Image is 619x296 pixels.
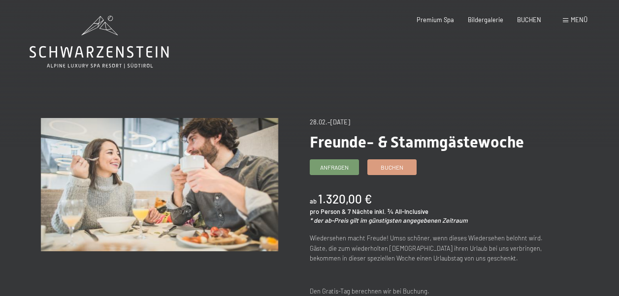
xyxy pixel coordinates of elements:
[368,160,416,175] a: Buchen
[571,16,587,24] span: Menü
[310,133,524,151] span: Freunde- & Stammgästewoche
[310,160,358,175] a: Anfragen
[310,233,547,263] p: Wiedersehen macht Freude! Umso schöner, wenn dieses Wiedersehen belohnt wird. Gäste, die zum wied...
[374,207,428,215] span: inkl. ¾ All-Inclusive
[348,207,373,215] span: 7 Nächte
[468,16,503,24] a: Bildergalerie
[310,207,346,215] span: pro Person &
[310,118,350,126] span: 28.02.–[DATE]
[310,286,547,296] p: Den Gratis-Tag berechnen wir bei Buchung.
[517,16,541,24] a: BUCHEN
[381,163,403,172] span: Buchen
[310,197,317,205] span: ab
[318,192,372,206] b: 1.320,00 €
[310,216,468,224] em: * der ab-Preis gilt im günstigsten angegebenen Zeitraum
[417,16,454,24] a: Premium Spa
[320,163,349,172] span: Anfragen
[41,118,278,251] img: Freunde- & Stammgästewoche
